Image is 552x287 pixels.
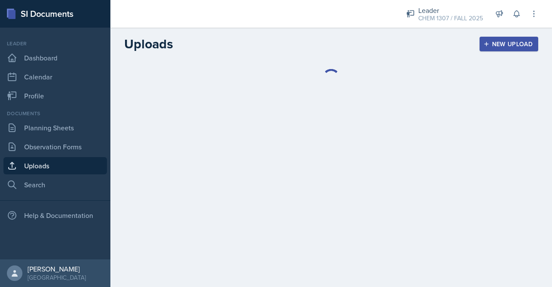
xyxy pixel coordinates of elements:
[3,40,107,47] div: Leader
[3,49,107,66] a: Dashboard
[28,265,86,273] div: [PERSON_NAME]
[3,157,107,174] a: Uploads
[3,87,107,104] a: Profile
[3,68,107,85] a: Calendar
[3,176,107,193] a: Search
[28,273,86,282] div: [GEOGRAPHIC_DATA]
[418,5,483,16] div: Leader
[124,36,173,52] h2: Uploads
[3,110,107,117] div: Documents
[485,41,533,47] div: New Upload
[3,119,107,136] a: Planning Sheets
[480,37,539,51] button: New Upload
[3,138,107,155] a: Observation Forms
[418,14,483,23] div: CHEM 1307 / FALL 2025
[3,207,107,224] div: Help & Documentation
